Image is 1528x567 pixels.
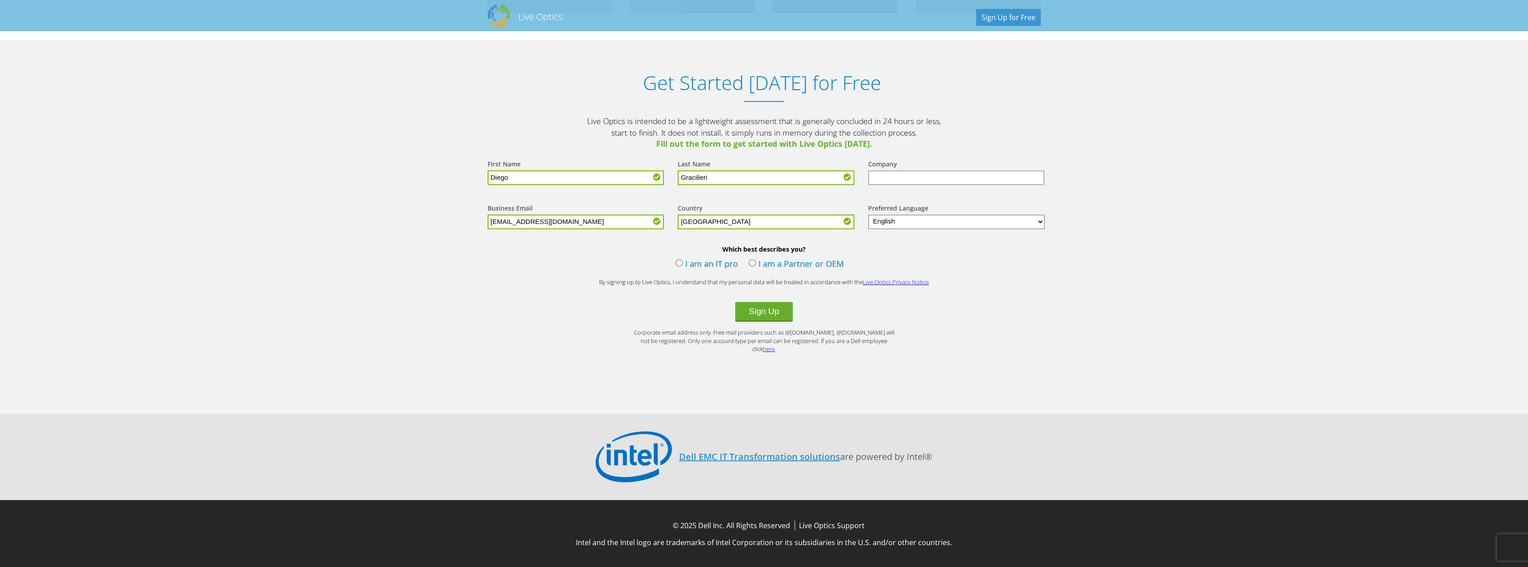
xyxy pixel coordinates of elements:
span: Fill out the form to get started with Live Optics [DATE]. [586,138,943,150]
a: Sign Up for Free [976,9,1041,26]
p: are powered by Intel® [679,450,932,463]
button: Sign Up [735,302,792,322]
b: Which best describes you? [479,245,1050,253]
h1: Get Started [DATE] for Free [479,71,1045,94]
label: I am a Partner or OEM [749,258,844,271]
img: Intel Logo [596,431,672,482]
label: Company [868,160,897,170]
label: Business Email [488,204,533,215]
label: Country [678,204,703,215]
p: By signing up to Live Optics, I understand that my personal data will be treated in accordance wi... [586,278,943,286]
a: Live Optics Privacy Notice [863,278,929,286]
a: Dell EMC IT Transformation solutions [679,451,840,463]
a: here [763,345,775,353]
label: First Name [488,160,521,170]
p: Live Optics is intended to be a lightweight assessment that is generally concluded in 24 hours or... [586,116,943,150]
input: Start typing to search for a country [678,215,854,229]
label: Preferred Language [868,204,928,215]
label: I am an IT pro [675,258,738,271]
p: Corporate email address only. Free mail providers such as @[DOMAIN_NAME], @[DOMAIN_NAME] will not... [630,328,898,353]
img: Dell Dpack [488,4,510,27]
a: Live Optics Support [799,521,865,530]
label: Last Name [678,160,710,170]
h2: Live Optics [518,11,562,23]
li: © 2025 Dell Inc. All Rights Reserved [671,521,795,530]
